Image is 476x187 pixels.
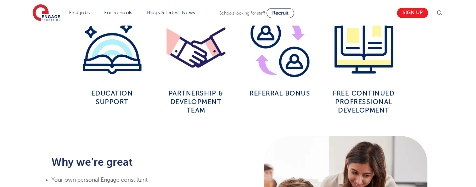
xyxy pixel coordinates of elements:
[250,90,310,97] span: Referral Bonus
[333,90,394,114] span: Free continued Profressional development
[51,156,209,169] h2: Why we’re great
[33,4,60,22] img: Engage Education
[104,10,132,15] a: For Schools
[267,8,294,18] a: Recruit
[69,10,90,15] a: Find jobs
[272,10,289,16] span: Recruit
[248,89,312,98] a: Referral Bonus
[51,176,209,185] li: Your own personal Engage consultant
[147,10,195,15] a: Blogs & Latest News
[219,11,265,16] span: Schools looking for staff
[164,89,228,115] a: Partnership & Development Team
[397,8,428,18] a: Sign up
[169,90,224,114] span: Partnership & Development Team
[91,90,133,105] span: Education Support
[332,89,396,115] a: Free continued Profressional development
[80,89,144,106] a: Education Support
